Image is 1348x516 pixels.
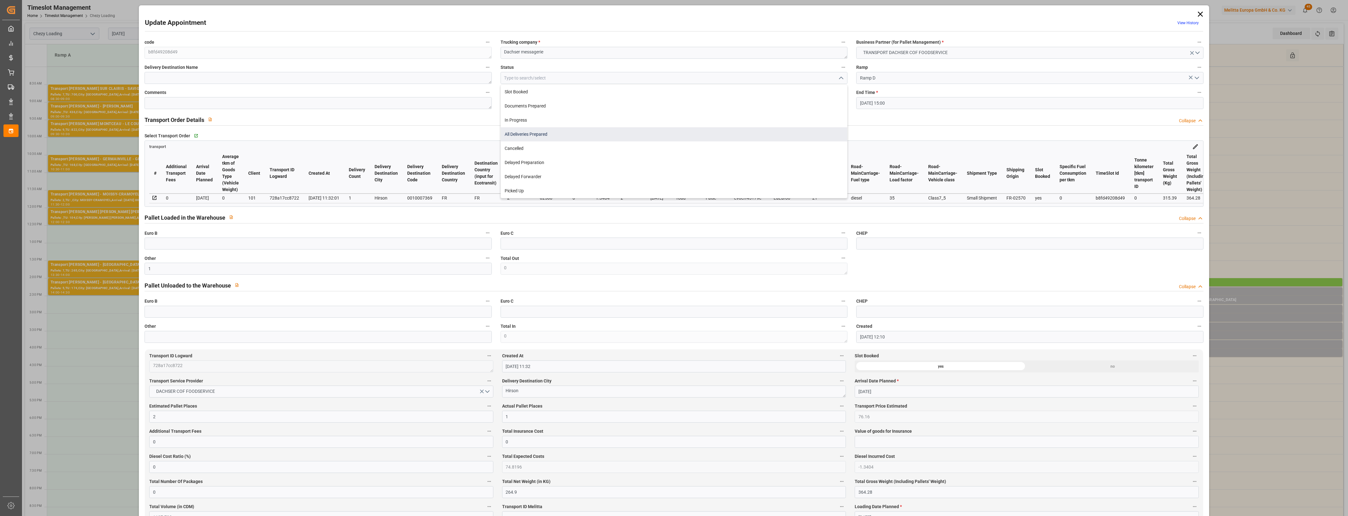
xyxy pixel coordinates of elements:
[502,478,551,485] span: Total Net Weight (in KG)
[470,153,502,194] th: Destination Country (input for Ecotransit)
[1179,215,1196,222] div: Collapse
[1191,377,1199,385] button: Arrival Date Planned *
[855,428,912,435] span: Value of goods for Insurance
[855,403,907,409] span: Transport Price Estimated
[1195,38,1203,46] button: Business Partner (for Pallet Management) *
[1191,402,1199,410] button: Transport Price Estimated
[855,386,1198,398] input: DD-MM-YYYY
[502,428,543,435] span: Total Insurance Cost
[485,377,493,385] button: Transport Service Provider
[485,502,493,511] button: Total Volume (in CDM)
[1158,153,1182,194] th: Total Gross Weight (Kg)
[1060,194,1086,202] div: 0
[838,477,846,486] button: Total Net Weight (in KG)
[1191,477,1199,486] button: Total Gross Weight (Including Pallets' Weight)
[309,194,339,202] div: [DATE] 11:32:01
[838,377,846,385] button: Delivery Destination City
[149,428,201,435] span: Additional Transport Fees
[967,194,997,202] div: Small Shipment
[855,360,1027,372] div: yes
[838,452,846,460] button: Total Expected Costs
[855,453,895,460] span: Diesel Incurred Cost
[839,63,847,71] button: Status
[145,116,204,124] h2: Transport Order Details
[502,503,542,510] span: Transport ID Melitta
[265,153,304,194] th: Transport ID Logward
[145,281,231,290] h2: Pallet Unloaded to the Warehouse
[839,254,847,262] button: Total Out
[1006,194,1026,202] div: FR-02570
[484,297,492,305] button: Euro B
[484,88,492,96] button: Comments
[149,478,203,485] span: Total Number Of Packages
[1130,153,1158,194] th: Tonne kilometer [tkm] transport ID
[838,502,846,511] button: Transport ID Melitta
[1191,352,1199,360] button: Slot Booked
[149,153,161,194] th: #
[890,194,919,202] div: 35
[349,194,365,202] div: 1
[856,89,878,96] span: End Time
[149,353,192,359] span: Transport ID Logward
[501,323,516,330] span: Total In
[484,38,492,46] button: code
[437,153,470,194] th: Delivery Destination Country
[485,477,493,486] button: Total Number Of Packages
[501,141,847,156] div: Cancelled
[149,144,166,149] span: transport
[244,153,265,194] th: Client
[860,49,951,56] span: TRANSPORT DACHSER COF FOODSERVICE
[885,153,923,194] th: Road-MainCarriage-Load factor
[145,18,206,28] h2: Update Appointment
[839,229,847,237] button: Euro C
[1055,153,1091,194] th: Specific Fuel Consumption per tkm
[485,352,493,360] button: Transport ID Logward
[855,503,902,510] span: Loading Date Planned
[839,38,847,46] button: Trucking company *
[501,127,847,141] div: All Deliveries Prepared
[1035,194,1050,202] div: yes
[855,478,946,485] span: Total Gross Weight (Including Pallets' Weight)
[501,64,514,71] span: Status
[145,213,225,222] h2: Pallet Loaded in the Warehouse
[856,47,1203,59] button: open menu
[1195,322,1203,330] button: Created
[191,153,217,194] th: Arrival Date Planned
[485,402,493,410] button: Estimated Pallet Places
[502,403,542,409] span: Actual Pallet Places
[485,452,493,460] button: Diesel Cost Ratio (%)
[204,113,216,125] button: View description
[851,194,880,202] div: diesel
[1177,21,1199,25] a: View History
[502,386,846,398] textarea: Hirson
[231,279,243,291] button: View description
[501,263,847,275] textarea: 0
[484,322,492,330] button: Other
[222,194,239,202] div: 0
[149,386,493,398] button: open menu
[855,353,879,359] span: Slot Booked
[145,39,154,46] span: code
[485,427,493,435] button: Additional Transport Fees
[502,378,551,384] span: Delivery Destination City
[1027,360,1198,372] div: no
[1002,153,1030,194] th: Shipping Origin
[145,64,198,71] span: Delivery Destination Name
[149,403,197,409] span: Estimated Pallet Places
[145,298,157,305] span: Euro B
[856,230,868,237] span: CHEP
[1091,153,1130,194] th: TimeSlot Id
[145,230,157,237] span: Euro B
[501,298,513,305] span: Euro C
[502,453,544,460] span: Total Expected Costs
[838,402,846,410] button: Actual Pallet Places
[856,39,944,46] span: Business Partner (for Pallet Management)
[270,194,299,202] div: 728a17cc8722
[839,297,847,305] button: Euro C
[501,85,847,99] div: Slot Booked
[1182,153,1211,194] th: Total Gross Weight (Including Pallets' Weight)
[1191,452,1199,460] button: Diesel Incurred Cost
[145,255,156,262] span: Other
[501,99,847,113] div: Documents Prepared
[501,170,847,184] div: Delayed Forwarder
